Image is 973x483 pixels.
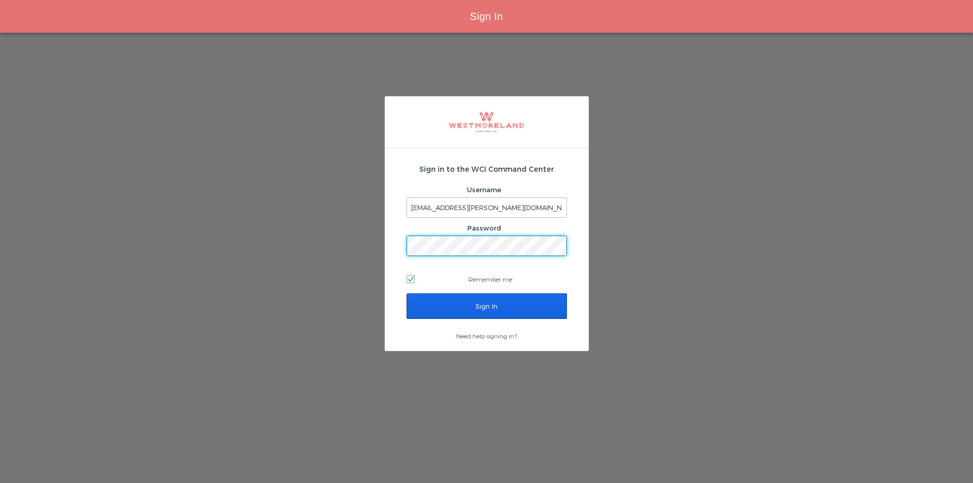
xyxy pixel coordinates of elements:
[467,224,501,232] label: Password
[470,11,503,22] span: Sign In
[456,332,517,339] a: Need help signing in?
[467,186,501,194] label: Username
[407,293,567,319] input: Sign In
[407,271,567,287] label: Remember me
[407,164,567,174] h2: Sign in to the WCI Command Center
